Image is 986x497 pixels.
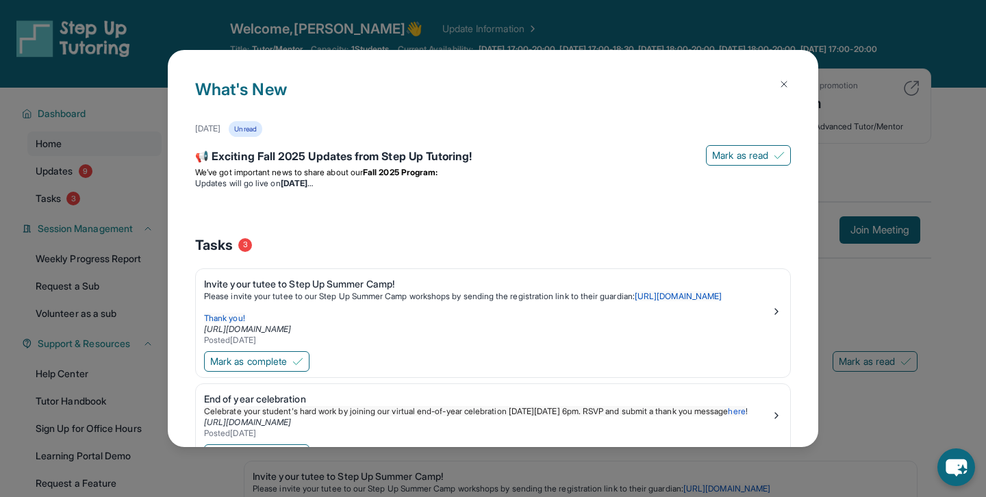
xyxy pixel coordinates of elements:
[281,178,313,188] strong: [DATE]
[779,79,789,90] img: Close Icon
[195,178,791,189] li: Updates will go live on
[210,355,287,368] span: Mark as complete
[204,351,309,372] button: Mark as complete
[204,444,309,465] button: Mark as complete
[196,384,790,442] a: End of year celebrationCelebrate your student's hard work by joining our virtual end-of-year cele...
[195,235,233,255] span: Tasks
[204,335,771,346] div: Posted [DATE]
[774,150,785,161] img: Mark as read
[195,77,791,121] h1: What's New
[363,167,438,177] strong: Fall 2025 Program:
[195,148,791,167] div: 📢 Exciting Fall 2025 Updates from Step Up Tutoring!
[204,417,291,427] a: [URL][DOMAIN_NAME]
[712,149,768,162] span: Mark as read
[229,121,262,137] div: Unread
[195,123,220,134] div: [DATE]
[635,291,722,301] a: [URL][DOMAIN_NAME]
[706,145,791,166] button: Mark as read
[196,269,790,348] a: Invite your tutee to Step Up Summer Camp!Please invite your tutee to our Step Up Summer Camp work...
[204,277,771,291] div: Invite your tutee to Step Up Summer Camp!
[204,291,771,302] p: Please invite your tutee to our Step Up Summer Camp workshops by sending the registration link to...
[204,313,245,323] span: Thank you!
[195,167,363,177] span: We’ve got important news to share about our
[204,428,771,439] div: Posted [DATE]
[292,356,303,367] img: Mark as complete
[728,406,745,416] a: here
[204,406,728,416] span: Celebrate your student's hard work by joining our virtual end-of-year celebration [DATE][DATE] 6p...
[204,392,771,406] div: End of year celebration
[204,324,291,334] a: [URL][DOMAIN_NAME]
[937,448,975,486] button: chat-button
[238,238,252,252] span: 3
[204,406,771,417] p: !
